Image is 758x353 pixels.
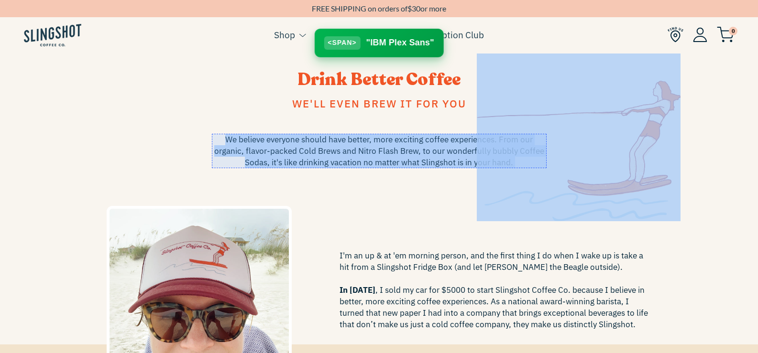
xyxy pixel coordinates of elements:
img: cart [717,27,734,43]
img: skiabout-1636558702133_426x.png [477,38,681,221]
img: Account [693,27,707,42]
a: 0 [717,29,734,41]
span: Drink Better Coffee [297,68,461,91]
span: 0 [729,27,737,35]
a: Shop [274,28,295,42]
a: Coffee Subscription Club [383,28,484,42]
span: 30 [412,4,420,13]
span: $ [407,4,412,13]
a: Our Story [320,28,358,42]
span: We'll even brew it for you [292,96,466,110]
span: I'm an up & at 'em morning person, and the first thing I do when I wake up is take a hit from a S... [340,250,652,330]
span: In [DATE] [340,285,375,295]
img: Find Us [668,27,683,43]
